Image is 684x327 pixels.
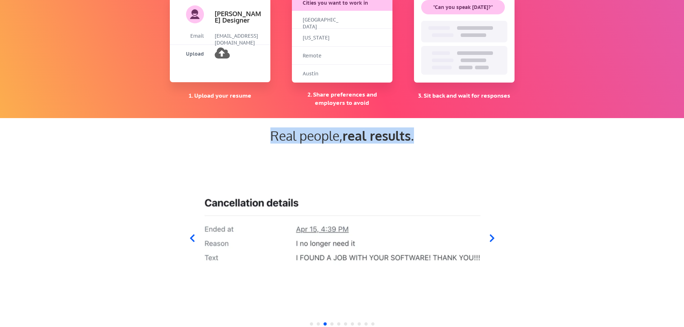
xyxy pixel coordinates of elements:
div: Austin [303,70,339,78]
div: Remote [303,52,339,60]
div: Upload [170,51,204,58]
div: [PERSON_NAME] Designer [215,10,261,23]
div: [US_STATE] [303,34,339,42]
div: 2. Share preferences and employers to avoid [292,90,392,107]
div: 3. Sit back and wait for responses [414,92,515,99]
div: [EMAIL_ADDRESS][DOMAIN_NAME] [215,33,263,47]
div: "Can you speak [DATE]?" [421,4,505,11]
div: 1. Upload your resume [170,92,270,99]
strong: real results [343,127,411,144]
div: Email [170,33,204,40]
div: Real people, . [170,128,515,143]
div: [GEOGRAPHIC_DATA] [303,17,339,31]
